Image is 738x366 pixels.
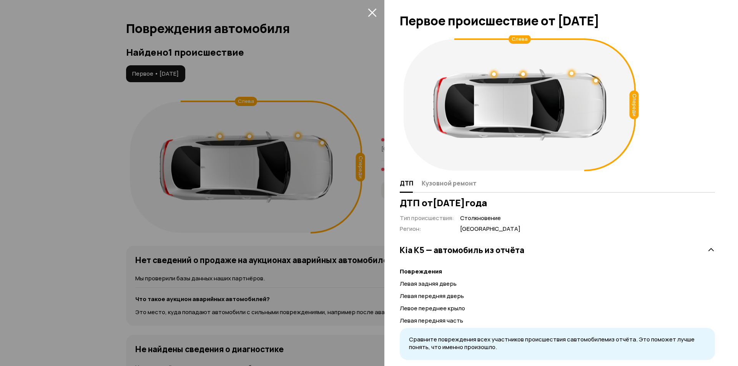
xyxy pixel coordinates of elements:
span: Кузовной ремонт [422,179,477,187]
p: Левое переднее крыло [400,304,715,313]
p: Левая передняя часть [400,316,715,325]
h3: ДТП от [DATE] года [400,197,715,208]
h3: Kia K5 — автомобиль из отчёта [400,245,524,255]
span: Регион : [400,225,421,233]
span: Тип происшествия : [400,214,454,222]
button: закрыть [366,6,378,18]
span: Столкновение [460,214,520,222]
strong: Повреждения [400,267,442,275]
span: Сравните повреждения всех участников происшествия с автомобилем из отчёта. Это поможет лучше поня... [409,335,695,351]
span: ДТП [400,179,413,187]
p: Левая передняя дверь [400,292,715,300]
div: Слева [509,35,531,44]
p: Левая задняя дверь [400,280,715,288]
div: Спереди [630,91,639,119]
span: [GEOGRAPHIC_DATA] [460,225,520,233]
